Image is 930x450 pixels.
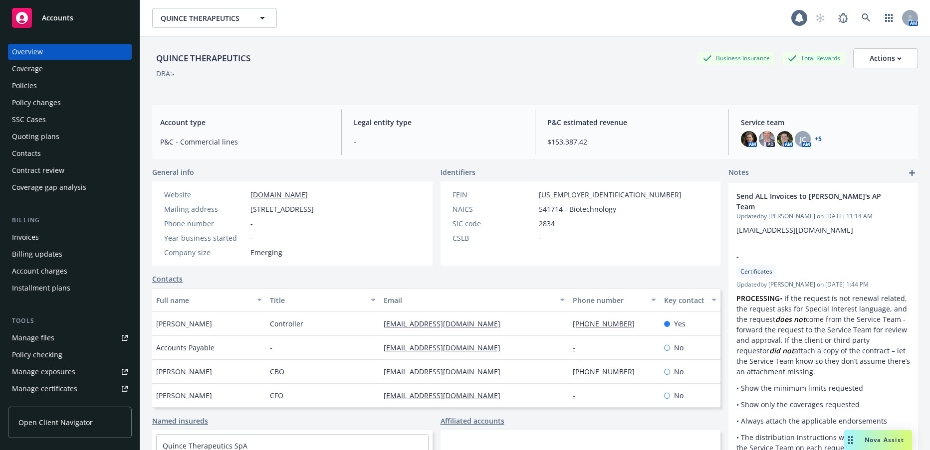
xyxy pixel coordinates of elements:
span: Accounts Payable [156,342,215,353]
span: Emerging [250,247,282,258]
button: Title [266,288,380,312]
div: CSLB [453,233,535,243]
div: Invoices [12,229,39,245]
a: [EMAIL_ADDRESS][DOMAIN_NAME] [384,391,508,400]
div: FEIN [453,189,535,200]
a: Named insureds [152,416,208,426]
div: Phone number [573,295,645,305]
div: Quoting plans [12,129,59,145]
div: Actions [870,49,902,68]
div: Manage exposures [12,364,75,380]
div: Send ALL Invoices to [PERSON_NAME]'s AP TeamUpdatedby [PERSON_NAME] on [DATE] 11:14 AM[EMAIL_ADDR... [728,183,918,243]
a: Installment plans [8,280,132,296]
a: Policies [8,78,132,94]
div: Account charges [12,263,67,279]
span: Certificates [740,267,772,276]
div: Full name [156,295,251,305]
div: Installment plans [12,280,70,296]
span: Manage exposures [8,364,132,380]
button: Full name [152,288,266,312]
span: [PERSON_NAME] [156,390,212,401]
button: Nova Assist [844,430,912,450]
div: Year business started [164,233,246,243]
div: Key contact [664,295,706,305]
div: Email [384,295,554,305]
a: [PHONE_NUMBER] [573,319,643,328]
span: 2834 [539,218,555,229]
span: Nova Assist [865,436,904,444]
div: Manage files [12,330,54,346]
p: • Show only the coverages requested [736,399,910,410]
em: does not [775,314,806,324]
button: Phone number [569,288,660,312]
a: Billing updates [8,246,132,262]
a: [EMAIL_ADDRESS][DOMAIN_NAME] [384,367,508,376]
a: - [573,391,583,400]
span: Accounts [42,14,73,22]
a: Manage files [8,330,132,346]
button: QUINCE THERAPEUTICS [152,8,277,28]
div: QUINCE THERAPEUTICS [152,52,254,65]
a: Contacts [152,274,183,284]
span: Open Client Navigator [18,417,93,428]
div: Manage certificates [12,381,77,397]
span: P&C estimated revenue [547,117,716,128]
span: CFO [270,390,283,401]
div: Billing updates [12,246,62,262]
a: Invoices [8,229,132,245]
div: Policies [12,78,37,94]
a: Account charges [8,263,132,279]
div: Drag to move [844,430,857,450]
span: JC [800,134,806,145]
a: Manage certificates [8,381,132,397]
span: - [250,233,253,243]
div: Overview [12,44,43,60]
div: DBA: - [156,68,175,79]
a: Affiliated accounts [441,416,504,426]
div: SSC Cases [12,112,46,128]
span: Updated by [PERSON_NAME] on [DATE] 1:44 PM [736,280,910,289]
div: Phone number [164,218,246,229]
span: [STREET_ADDRESS] [250,204,314,214]
p: • If the request is not renewal related, the request asks for Special Interest language, and the ... [736,293,910,377]
a: Contacts [8,146,132,161]
span: [EMAIL_ADDRESS][DOMAIN_NAME] [736,225,853,235]
a: Search [856,8,876,28]
div: Contract review [12,162,64,178]
span: No [674,366,684,377]
p: • Show the minimum limits requested [736,383,910,393]
button: Key contact [660,288,721,312]
span: Send ALL Invoices to [PERSON_NAME]'s AP Team [736,191,884,212]
span: [PERSON_NAME] [156,318,212,329]
a: Manage claims [8,398,132,414]
span: No [674,390,684,401]
div: Coverage gap analysis [12,179,86,195]
a: Policy changes [8,95,132,111]
img: photo [759,131,775,147]
span: General info [152,167,194,177]
span: - [539,233,541,243]
span: Service team [741,117,910,128]
a: [DOMAIN_NAME] [250,190,308,199]
div: Website [164,189,246,200]
div: Billing [8,215,132,225]
button: Actions [853,48,918,68]
span: - [354,137,523,147]
a: Coverage [8,61,132,77]
a: SSC Cases [8,112,132,128]
div: Total Rewards [783,52,845,64]
div: Mailing address [164,204,246,214]
span: Legal entity type [354,117,523,128]
span: [US_EMPLOYER_IDENTIFICATION_NUMBER] [539,189,682,200]
div: NAICS [453,204,535,214]
span: Account type [160,117,329,128]
span: CBO [270,366,284,377]
span: Identifiers [441,167,475,177]
a: Contract review [8,162,132,178]
a: [PHONE_NUMBER] [573,367,643,376]
span: - [736,251,884,262]
span: P&C - Commercial lines [160,137,329,147]
em: did not [769,346,794,355]
div: Tools [8,316,132,326]
div: Company size [164,247,246,258]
